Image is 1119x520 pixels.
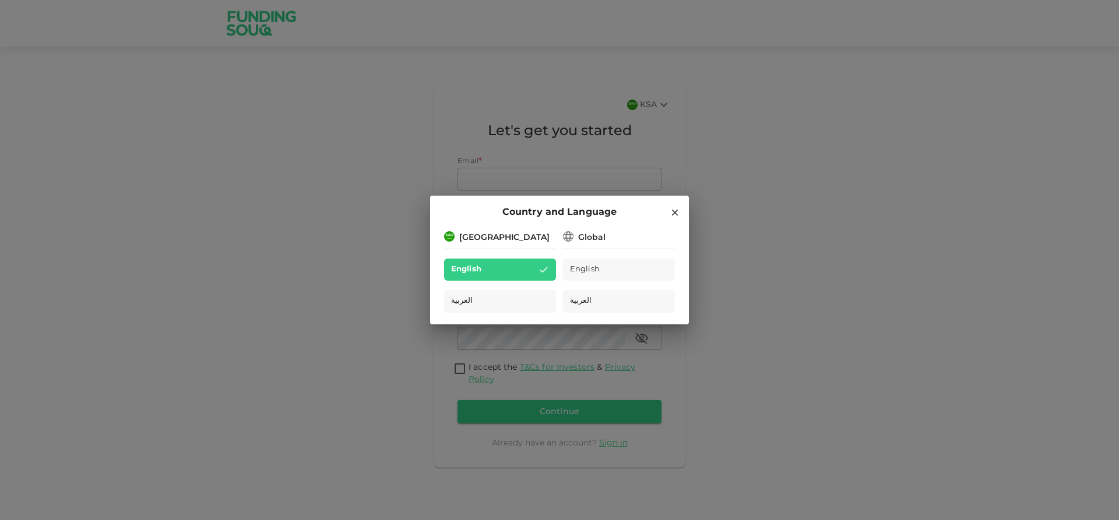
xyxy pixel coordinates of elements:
[578,232,606,244] div: Global
[570,263,600,277] span: English
[444,231,455,242] img: flag-sa.b9a346574cdc8950dd34b50780441f57.svg
[570,295,592,308] span: العربية
[451,263,481,277] span: English
[459,232,550,244] div: [GEOGRAPHIC_DATA]
[451,295,473,308] span: العربية
[502,205,617,220] span: Country and Language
